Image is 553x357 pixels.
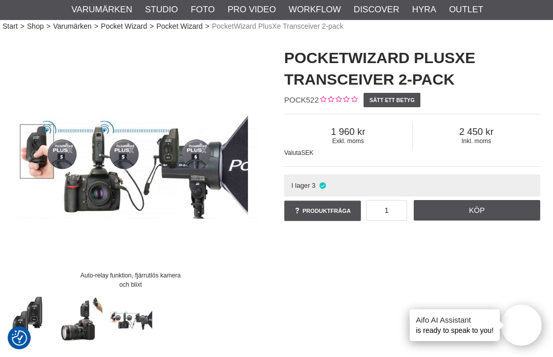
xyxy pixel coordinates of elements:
[284,47,540,90] h1: PocketWizard PlusXe Transceiver 2-pack
[416,314,494,325] h4: Aifo AI Assistant
[414,200,541,221] a: Köp
[20,21,25,32] span: >
[227,3,275,16] a: Pro Video
[205,21,209,32] span: >
[301,149,313,156] span: SEK
[150,21,154,32] span: >
[3,21,18,32] a: Start
[94,21,98,32] span: >
[410,309,500,341] div: is ready to speak to you!
[3,37,259,293] a: Auto-relay funktion, fjärrutlös kamera och blixt
[3,37,259,293] img: PocketWizard PlusXe Transceiver 2-pack
[107,296,155,344] img: Auto-relay funktion, fjärrutlös kamera och blixt
[413,126,541,137] span: 2 450
[289,3,341,16] a: Workflow
[190,3,215,16] a: Foto
[284,126,412,137] span: 1 960
[354,3,399,16] a: Discover
[364,93,420,107] a: Sätt ett betyg
[291,182,310,189] span: I lager
[12,329,27,347] button: Samtyckesinställningar
[449,3,483,16] a: Outlet
[27,21,44,32] a: Shop
[212,21,344,32] span: PocketWizard PlusXe Transceiver 2-pack
[412,3,436,16] a: Hyra
[145,3,178,16] a: Studio
[12,330,27,346] img: Revisit consent button
[319,95,357,106] div: Kundbetyg: 0
[284,137,412,145] span: Exkl. moms
[318,182,327,189] i: I lager
[157,21,203,32] a: Pocket Wizard
[46,21,50,32] span: >
[55,296,103,344] img: Fjärrutlös kamera
[284,201,361,221] a: Produktfråga
[284,95,319,104] span: POCK522
[101,21,147,32] a: Pocket Wizard
[53,21,92,32] a: Varumärken
[413,137,541,145] span: Inkl. moms
[67,266,195,293] div: Auto-relay funktion, fjärrutlös kamera och blixt
[4,296,51,344] img: PocketWizard PlusXe Transceiver 2-pack
[312,182,315,189] span: 3
[72,3,133,16] a: Varumärken
[284,149,301,156] span: Valuta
